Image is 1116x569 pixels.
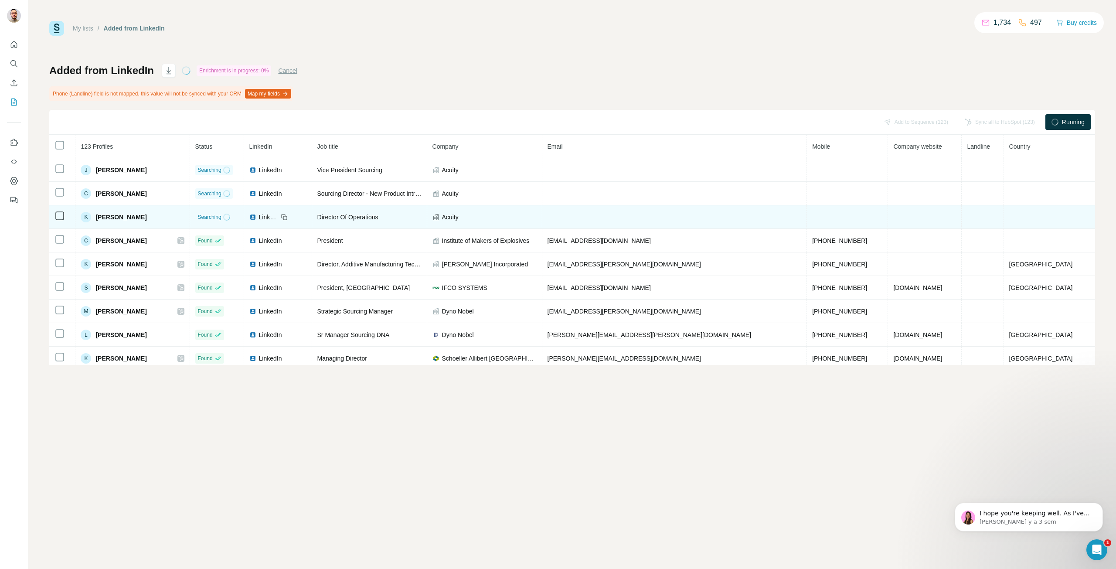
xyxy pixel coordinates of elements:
[249,167,256,174] img: LinkedIn logo
[278,66,297,75] button: Cancel
[548,331,752,338] span: [PERSON_NAME][EMAIL_ADDRESS][PERSON_NAME][DOMAIN_NAME]
[198,307,213,315] span: Found
[38,25,148,75] span: I hope you're keeping well. As I've not heard back from you, I'll now close our conversation on m...
[548,355,701,362] span: [PERSON_NAME][EMAIL_ADDRESS][DOMAIN_NAME]
[249,284,256,291] img: LinkedIn logo
[7,135,21,150] button: Use Surfe on LinkedIn
[893,355,942,362] span: [DOMAIN_NAME]
[1009,331,1073,338] span: [GEOGRAPHIC_DATA]
[95,189,146,198] span: [PERSON_NAME]
[81,283,91,293] div: S
[198,166,221,174] span: Searching
[249,355,256,362] img: LinkedIn logo
[1009,284,1073,291] span: [GEOGRAPHIC_DATA]
[442,260,528,269] span: [PERSON_NAME] Incorporated
[442,236,530,245] span: Institute of Makers of Explosives
[249,261,256,268] img: LinkedIn logo
[893,143,942,150] span: Company website
[1104,539,1111,546] span: 1
[259,330,282,339] span: LinkedIn
[259,236,282,245] span: LinkedIn
[812,261,867,268] span: [PHONE_NUMBER]
[95,354,146,363] span: [PERSON_NAME]
[259,307,282,316] span: LinkedIn
[548,308,701,315] span: [EMAIL_ADDRESS][PERSON_NAME][DOMAIN_NAME]
[81,353,91,364] div: K
[81,259,91,269] div: K
[259,189,282,198] span: LinkedIn
[249,143,272,150] span: LinkedIn
[249,331,256,338] img: LinkedIn logo
[967,143,990,150] span: Landline
[95,213,146,221] span: [PERSON_NAME]
[81,330,91,340] div: L
[259,354,282,363] span: LinkedIn
[442,283,487,292] span: IFCO SYSTEMS
[893,331,942,338] span: [DOMAIN_NAME]
[548,143,563,150] span: Email
[1062,118,1085,126] span: Running
[1056,17,1097,29] button: Buy credits
[95,260,146,269] span: [PERSON_NAME]
[7,9,21,23] img: Avatar
[259,260,282,269] span: LinkedIn
[7,37,21,52] button: Quick start
[1009,261,1073,268] span: [GEOGRAPHIC_DATA]
[442,330,474,339] span: Dyno Nobel
[442,307,474,316] span: Dyno Nobel
[432,355,439,362] img: company-logo
[442,189,459,198] span: Acuity
[81,306,91,317] div: M
[812,143,830,150] span: Mobile
[49,86,293,101] div: Phone (Landline) field is not mapped, this value will not be synced with your CRM
[7,75,21,91] button: Enrich CSV
[81,235,91,246] div: C
[442,213,459,221] span: Acuity
[7,173,21,189] button: Dashboard
[317,261,436,268] span: Director, Additive Manufacturing Technology
[1030,17,1042,28] p: 497
[812,237,867,244] span: [PHONE_NUMBER]
[49,64,154,78] h1: Added from LinkedIn
[81,143,113,150] span: 123 Profiles
[198,354,213,362] span: Found
[249,308,256,315] img: LinkedIn logo
[548,261,701,268] span: [EMAIL_ADDRESS][PERSON_NAME][DOMAIN_NAME]
[317,331,390,338] span: Sr Manager Sourcing DNA
[249,190,256,197] img: LinkedIn logo
[1086,539,1107,560] iframe: Intercom live chat
[259,213,278,221] span: LinkedIn
[49,21,64,36] img: Surfe Logo
[442,354,537,363] span: Schoeller Allibert [GEOGRAPHIC_DATA]
[317,143,338,150] span: Job title
[812,308,867,315] span: [PHONE_NUMBER]
[198,331,213,339] span: Found
[95,236,146,245] span: [PERSON_NAME]
[81,165,91,175] div: J
[317,214,378,221] span: Director Of Operations
[197,65,271,76] div: Enrichment is in progress: 0%
[812,355,867,362] span: [PHONE_NUMBER]
[95,307,146,316] span: [PERSON_NAME]
[198,190,221,198] span: Searching
[548,237,651,244] span: [EMAIL_ADDRESS][DOMAIN_NAME]
[38,34,150,41] p: Message from Aurélie, sent Il y a 3 sem
[95,330,146,339] span: [PERSON_NAME]
[259,283,282,292] span: LinkedIn
[198,260,213,268] span: Found
[432,143,459,150] span: Company
[249,237,256,244] img: LinkedIn logo
[317,308,393,315] span: Strategic Sourcing Manager
[81,212,91,222] div: K
[198,213,221,221] span: Searching
[942,484,1116,545] iframe: Intercom notifications message
[317,355,367,362] span: Managing Director
[198,237,213,245] span: Found
[442,166,459,174] span: Acuity
[7,154,21,170] button: Use Surfe API
[198,284,213,292] span: Found
[95,283,146,292] span: [PERSON_NAME]
[95,166,146,174] span: [PERSON_NAME]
